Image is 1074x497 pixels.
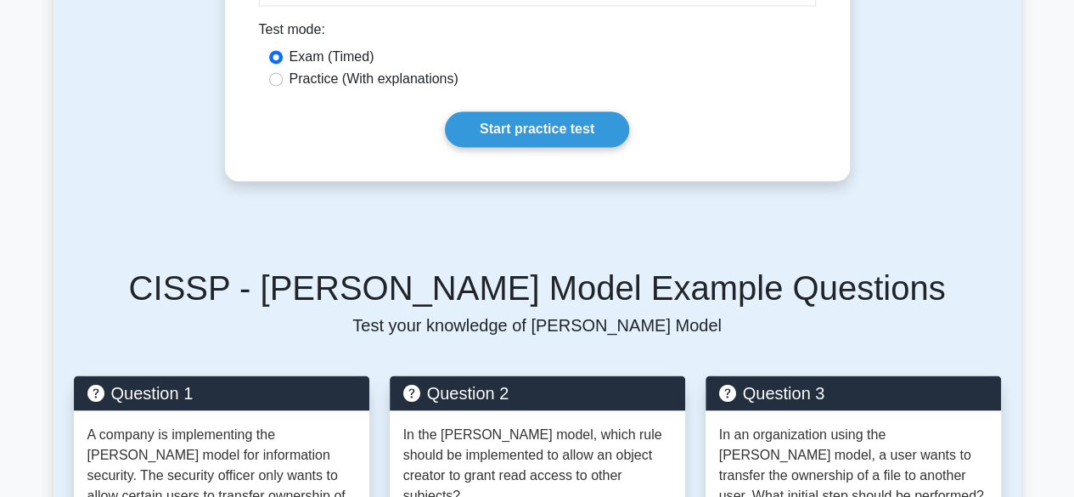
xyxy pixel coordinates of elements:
[290,69,458,89] label: Practice (With explanations)
[403,382,672,403] h5: Question 2
[445,111,629,147] a: Start practice test
[74,314,1001,335] p: Test your knowledge of [PERSON_NAME] Model
[259,20,816,47] div: Test mode:
[87,382,356,403] h5: Question 1
[719,382,987,403] h5: Question 3
[74,267,1001,308] h5: CISSP - [PERSON_NAME] Model Example Questions
[290,47,374,67] label: Exam (Timed)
